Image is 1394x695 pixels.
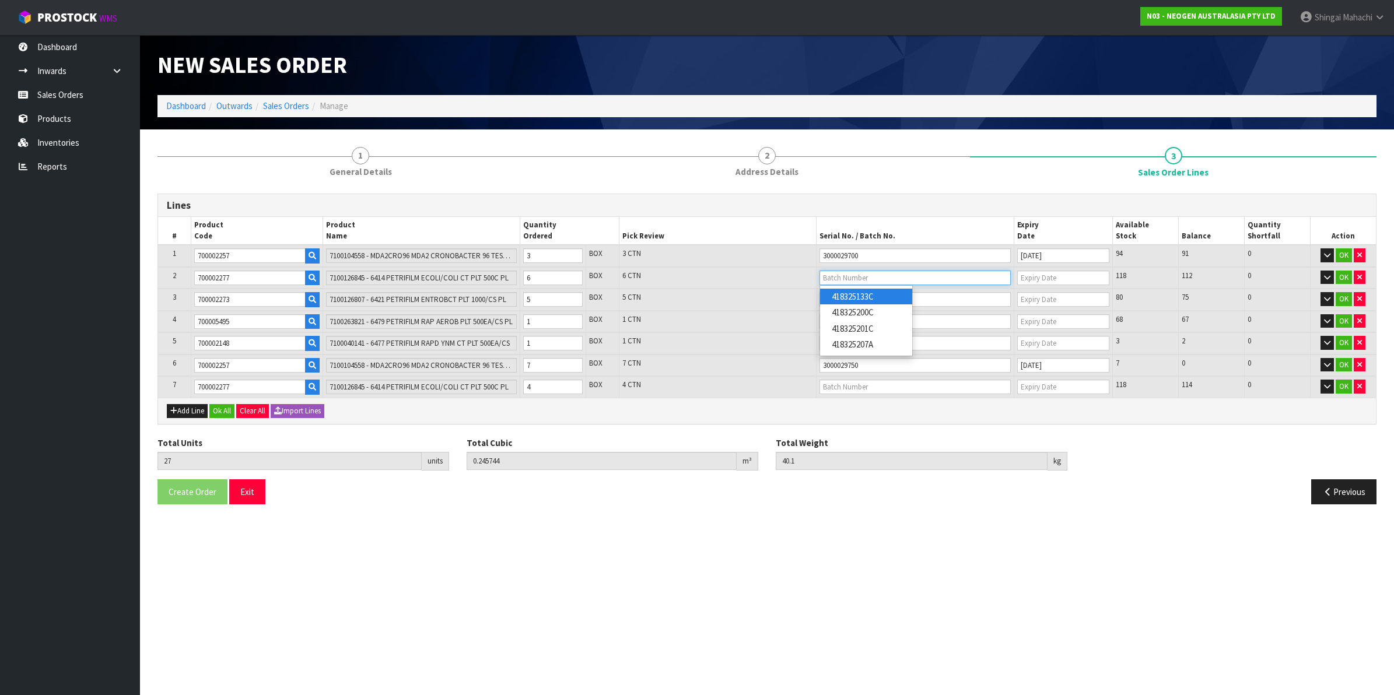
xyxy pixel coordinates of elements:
[326,271,517,285] input: Name
[173,336,176,346] span: 5
[589,248,603,258] span: BOX
[320,100,348,111] span: Manage
[776,452,1048,470] input: Total Weight
[1343,12,1372,23] span: Mahachi
[330,166,392,178] span: General Details
[1336,292,1352,306] button: OK
[1116,336,1119,346] span: 3
[1248,248,1251,258] span: 0
[194,380,306,394] input: Code
[622,358,641,368] span: 7 CTN
[520,217,619,245] th: Quantity Ordered
[820,304,912,320] a: 418325200C
[173,271,176,280] span: 2
[229,479,265,504] button: Exit
[173,248,176,258] span: 1
[467,452,737,470] input: Total Cubic
[157,437,202,449] label: Total Units
[157,479,227,504] button: Create Order
[1336,314,1352,328] button: OK
[735,166,798,178] span: Address Details
[1116,380,1126,389] span: 118
[820,321,912,336] a: 418325201C
[622,248,641,258] span: 3 CTN
[1336,271,1352,285] button: OK
[167,200,1367,211] h3: Lines
[589,336,603,346] span: BOX
[1017,292,1109,307] input: Expiry Date
[758,147,776,164] span: 2
[589,292,603,302] span: BOX
[173,314,176,324] span: 4
[819,336,1011,350] input: Batch Number
[326,358,517,373] input: Name
[819,380,1011,394] input: Batch Number
[1311,479,1377,504] button: Previous
[1248,358,1251,368] span: 0
[1182,248,1189,258] span: 91
[194,358,306,373] input: Code
[737,452,758,471] div: m³
[523,336,583,350] input: Qty Ordered
[158,217,191,245] th: #
[326,336,517,350] input: Name
[819,358,1011,373] input: Batch Number
[167,404,208,418] button: Add Line
[1182,314,1189,324] span: 67
[819,271,1011,285] input: Batch Number
[157,185,1377,514] span: Sales Order Lines
[99,13,117,24] small: WMS
[1017,358,1109,373] input: Expiry Date
[1178,217,1244,245] th: Balance
[194,292,306,307] input: Code
[1048,452,1067,471] div: kg
[216,100,253,111] a: Outwards
[1182,271,1192,280] span: 112
[1315,12,1341,23] span: Shingai
[589,271,603,280] span: BOX
[1116,358,1119,368] span: 7
[1116,248,1123,258] span: 94
[1336,358,1352,372] button: OK
[173,380,176,389] span: 7
[323,217,520,245] th: Product Name
[589,358,603,368] span: BOX
[169,486,216,497] span: Create Order
[819,248,1011,263] input: Batch Number
[194,271,306,285] input: Code
[1336,248,1352,262] button: OK
[820,336,912,352] a: 418325207A
[326,292,517,307] input: Name
[1165,147,1182,164] span: 3
[1113,217,1179,245] th: Available Stock
[209,404,234,418] button: Ok All
[236,404,269,418] button: Clear All
[422,452,449,471] div: units
[1017,336,1109,350] input: Expiry Date
[819,314,1011,329] input: Batch Number
[523,380,583,394] input: Qty Ordered
[166,100,206,111] a: Dashboard
[157,50,347,79] span: New Sales Order
[1138,166,1209,178] span: Sales Order Lines
[589,380,603,389] span: BOX
[194,314,306,329] input: Code
[326,380,517,394] input: Name
[1147,11,1276,21] strong: N03 - NEOGEN AUSTRALASIA PTY LTD
[523,358,583,373] input: Qty Ordered
[173,292,176,302] span: 3
[1248,380,1251,389] span: 0
[1248,314,1251,324] span: 0
[326,248,517,263] input: Name
[1182,358,1185,368] span: 0
[1017,248,1109,263] input: Expiry Date
[622,380,641,389] span: 4 CTN
[17,10,32,24] img: cube-alt.png
[622,314,641,324] span: 1 CTN
[622,336,641,346] span: 1 CTN
[1182,292,1189,302] span: 75
[619,217,817,245] th: Pick Review
[1014,217,1112,245] th: Expiry Date
[157,452,422,470] input: Total Units
[1248,271,1251,280] span: 0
